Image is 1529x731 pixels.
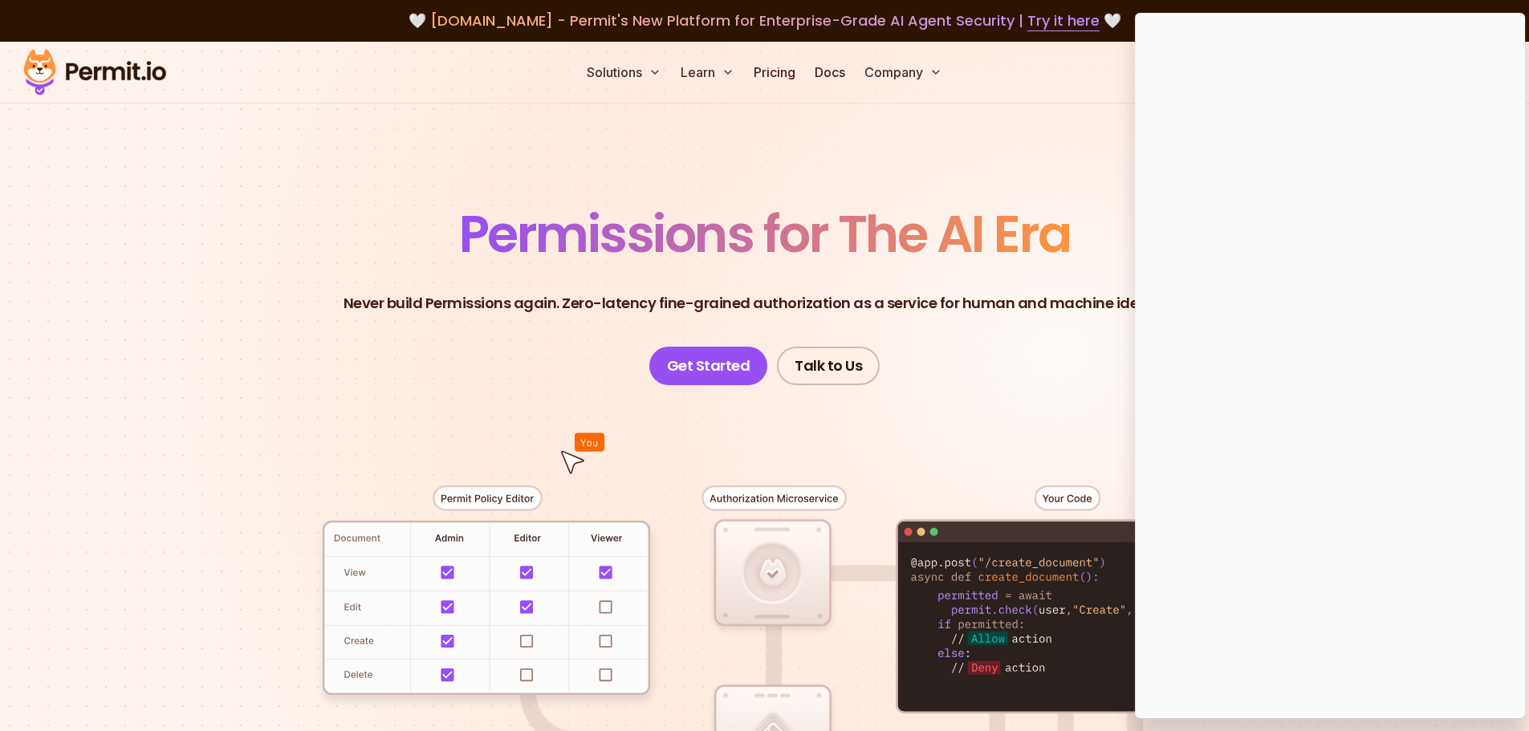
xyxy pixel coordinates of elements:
[459,198,1071,270] span: Permissions for The AI Era
[777,347,880,385] a: Talk to Us
[430,10,1100,30] span: [DOMAIN_NAME] - Permit's New Platform for Enterprise-Grade AI Agent Security |
[1027,10,1100,31] a: Try it here
[16,45,173,99] img: Permit logo
[747,56,802,88] a: Pricing
[674,56,741,88] button: Learn
[858,56,949,88] button: Company
[39,10,1490,32] div: 🤍 🤍
[649,347,768,385] a: Get Started
[808,56,852,88] a: Docs
[344,292,1186,315] p: Never build Permissions again. Zero-latency fine-grained authorization as a service for human and...
[580,56,668,88] button: Solutions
